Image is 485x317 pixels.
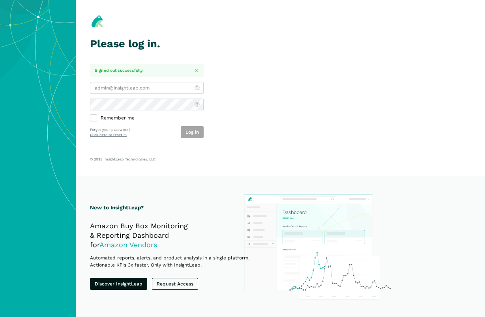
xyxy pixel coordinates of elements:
a: Click here to reset it. [90,133,127,137]
h1: New to InsightLeap? [90,203,270,212]
p: Signed out successfully. [95,67,188,74]
label: Remember me [90,115,204,122]
a: Request Access [152,278,198,290]
p: Forgot your password? [90,127,131,133]
a: Discover InsightLeap [90,278,147,290]
p: Automated reports, alerts, and product analysis in a single platform. Actionable KPIs 3x faster. ... [90,254,270,269]
img: InsightLeap Product [242,191,393,302]
h1: Please log in. [90,38,204,50]
input: admin@insightleap.com [90,82,204,94]
h2: Amazon Buy Box Monitoring & Reporting Dashboard for [90,221,270,250]
span: Amazon Vendors [99,241,157,249]
p: © 2025 InsightLeap Technologies, LLC. [90,157,471,162]
button: Close [193,66,201,75]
